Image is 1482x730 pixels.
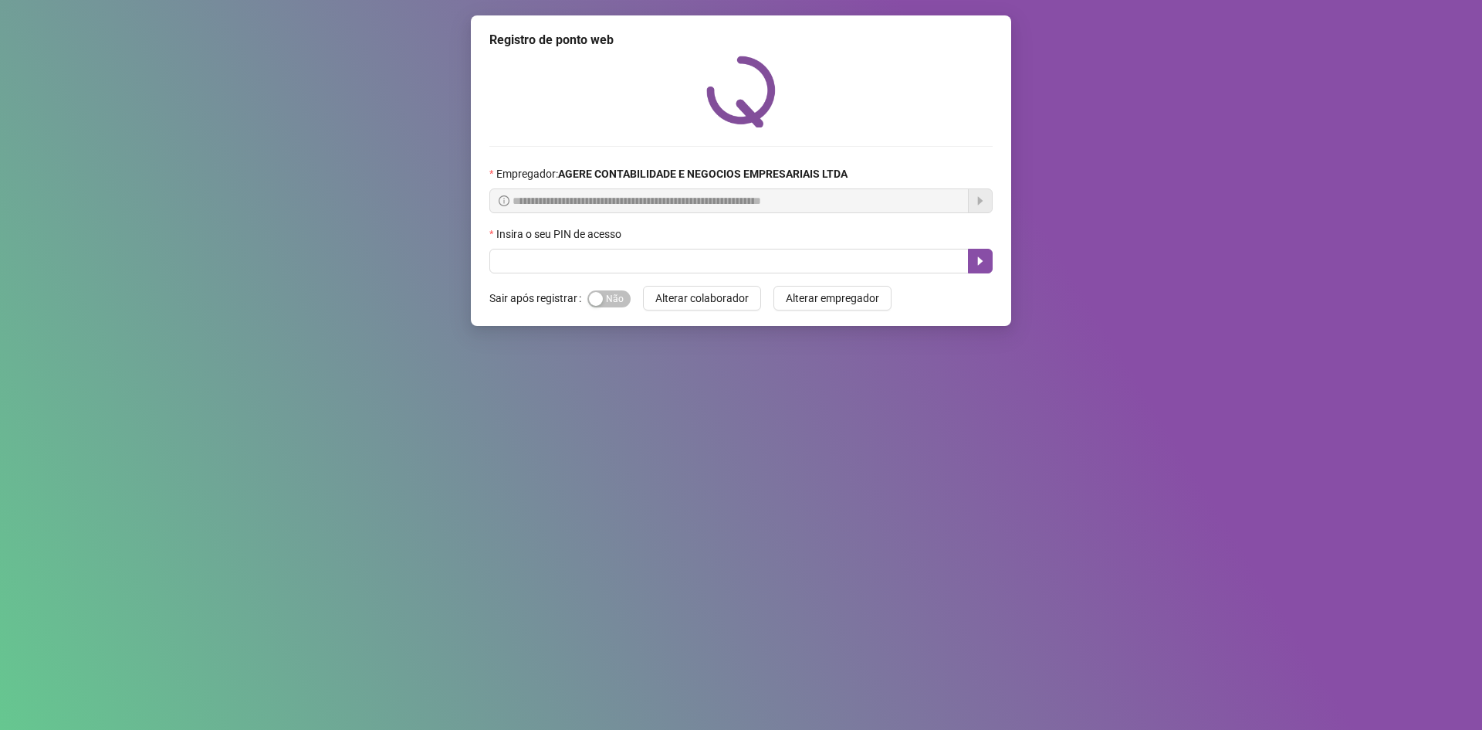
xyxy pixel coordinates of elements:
span: info-circle [499,195,509,206]
span: Alterar empregador [786,290,879,307]
div: Registro de ponto web [489,31,993,49]
span: caret-right [974,255,986,267]
strong: AGERE CONTABILIDADE E NEGOCIOS EMPRESARIAIS LTDA [558,168,848,180]
button: Alterar empregador [773,286,892,311]
img: QRPoint [706,56,776,127]
span: Empregador : [496,165,848,182]
button: Alterar colaborador [643,286,761,311]
label: Insira o seu PIN de acesso [489,226,631,243]
label: Sair após registrar [489,286,587,311]
span: Alterar colaborador [655,290,749,307]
